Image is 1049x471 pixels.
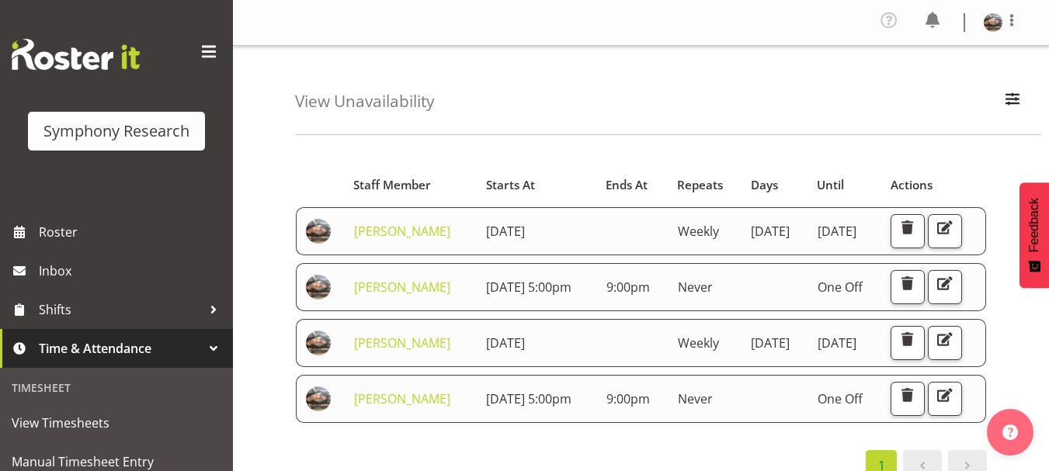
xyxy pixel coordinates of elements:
[751,334,790,352] span: [DATE]
[1019,182,1049,288] button: Feedback - Show survey
[4,403,229,442] a: View Timesheets
[295,92,434,110] h4: View Unavailability
[486,390,571,407] span: [DATE] 5:00pm
[751,223,790,240] span: [DATE]
[43,119,189,143] div: Symphony Research
[1002,424,1018,440] img: help-xxl-2.png
[891,214,925,248] button: Delete Unavailability
[306,331,331,355] img: lindsay-holland6d975a4b06d72750adc3751bbfb7dc9f.png
[486,176,589,194] div: Starts At
[751,176,800,194] div: Days
[928,214,962,248] button: Edit Unavailability
[486,334,525,352] span: [DATE]
[678,223,719,240] span: Weekly
[996,85,1029,119] button: Filter Employees
[818,334,856,352] span: [DATE]
[1027,198,1041,252] span: Feedback
[928,270,962,304] button: Edit Unavailability
[678,334,719,352] span: Weekly
[354,279,450,296] a: [PERSON_NAME]
[606,390,650,407] span: 9:00pm
[984,13,1002,32] img: lindsay-holland6d975a4b06d72750adc3751bbfb7dc9f.png
[12,411,221,435] span: View Timesheets
[891,270,925,304] button: Delete Unavailability
[354,334,450,352] a: [PERSON_NAME]
[39,220,225,244] span: Roster
[354,390,450,407] a: [PERSON_NAME]
[306,219,331,244] img: lindsay-holland6d975a4b06d72750adc3751bbfb7dc9f.png
[891,326,925,360] button: Delete Unavailability
[12,39,140,70] img: Rosterit website logo
[818,390,863,407] span: One Off
[353,176,468,194] div: Staff Member
[606,279,650,296] span: 9:00pm
[39,259,225,282] span: Inbox
[678,390,713,407] span: Never
[486,223,525,240] span: [DATE]
[606,176,659,194] div: Ends At
[818,279,863,296] span: One Off
[354,223,450,240] a: [PERSON_NAME]
[306,275,331,300] img: lindsay-holland6d975a4b06d72750adc3751bbfb7dc9f.png
[677,176,732,194] div: Repeats
[306,386,331,411] img: lindsay-holland6d975a4b06d72750adc3751bbfb7dc9f.png
[891,176,978,194] div: Actions
[486,279,571,296] span: [DATE] 5:00pm
[39,337,202,360] span: Time & Attendance
[817,176,873,194] div: Until
[928,382,962,416] button: Edit Unavailability
[678,279,713,296] span: Never
[4,372,229,403] div: Timesheet
[39,298,202,321] span: Shifts
[891,382,925,416] button: Delete Unavailability
[928,326,962,360] button: Edit Unavailability
[818,223,856,240] span: [DATE]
